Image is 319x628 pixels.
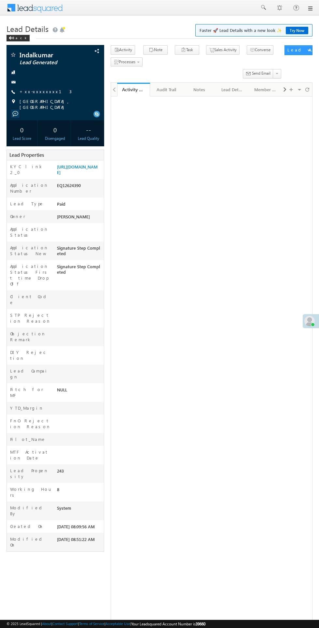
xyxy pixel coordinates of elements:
div: Audit Trail [155,86,177,94]
a: Audit Trail [150,83,183,96]
label: Modified On [10,536,51,548]
div: 8 [55,486,104,495]
label: YTD_Margin [10,405,44,411]
div: [DATE] 08:09:56 AM [55,523,104,533]
label: KYC link 2_0 [10,164,51,175]
span: Lead Details [7,23,49,34]
a: Try Now [286,27,308,34]
button: Processes [111,57,143,67]
button: Note [143,45,168,55]
div: Activity History [122,86,145,93]
div: Notes [188,86,210,94]
label: Application Status First time Drop Off [10,263,51,287]
div: Lead Quality [75,136,102,141]
span: Lead Properties [9,152,44,158]
div: NULL [55,387,104,396]
button: Lead Actions [284,45,312,55]
div: Paid [55,201,104,210]
a: +xx-xxxxxxxx13 [20,89,72,94]
label: Owner [10,213,25,219]
label: Client Code [10,294,51,305]
label: Objection Remark [10,331,51,343]
button: Send Email [243,69,273,79]
div: Signature Step Completed [55,263,104,278]
div: Signature Step Completed [55,245,104,259]
label: MTF Activation Date [10,449,51,461]
button: Sales Activity [206,45,240,55]
button: Task [175,45,199,55]
div: Lead Score [8,136,36,141]
span: Send Email [252,70,270,76]
label: Modified By [10,505,51,517]
div: 0 [41,124,69,136]
label: Lead Type [10,201,44,207]
span: 39660 [196,621,205,626]
a: About [42,621,51,626]
a: Terms of Service [79,621,104,626]
li: Member of Lists [249,83,282,96]
div: -- [75,124,102,136]
a: Acceptable Use [105,621,130,626]
div: Lead Details [221,86,243,94]
div: Member Of Lists [254,86,276,94]
label: Pitch for MF [10,387,51,398]
a: Member Of Lists [249,83,282,96]
span: © 2025 LeadSquared | | | | | [7,621,205,627]
div: 0 [8,124,36,136]
div: Lead Actions [287,47,315,53]
label: Pilot_Name [10,436,46,442]
div: Disengaged [41,136,69,141]
label: DIY Rejection [10,349,51,361]
span: Your Leadsquared Account Number is [131,621,205,626]
span: Processes [119,59,135,64]
span: [GEOGRAPHIC_DATA], [GEOGRAPHIC_DATA] [20,98,97,110]
a: Contact Support [52,621,78,626]
label: Created On [10,523,44,529]
label: FnO Rejection Reason [10,418,51,430]
a: Notes [183,83,216,96]
label: Application Number [10,182,51,194]
div: [DATE] 08:51:22 AM [55,536,104,545]
div: EQ12624390 [55,182,104,191]
span: [PERSON_NAME] [57,214,90,219]
label: Lead Propensity [10,468,51,479]
label: STP Rejection Reason [10,312,51,324]
span: Indalkumar [20,51,79,58]
a: [URL][DOMAIN_NAME] [57,164,98,175]
label: Application Status [10,226,51,238]
span: Lead Generated [20,59,79,66]
label: Working Hours [10,486,51,498]
div: 243 [55,468,104,477]
label: Lead Campaign [10,368,51,380]
label: Application Status New [10,245,51,256]
div: System [55,505,104,514]
button: Converse [247,45,273,55]
a: Activity History [117,83,150,96]
button: Activity [111,45,135,55]
a: Lead Details [216,83,249,96]
div: Back [7,35,30,41]
a: Back [7,35,33,40]
span: Faster 🚀 Lead Details with a new look ✨ [200,27,308,34]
